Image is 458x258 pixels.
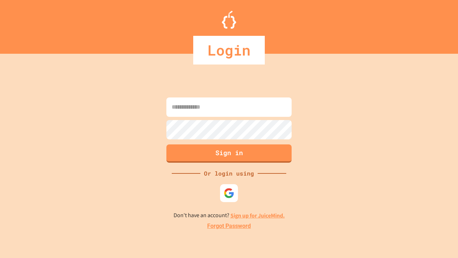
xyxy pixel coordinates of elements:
[224,188,234,199] img: google-icon.svg
[174,211,285,220] p: Don't have an account?
[428,229,451,251] iframe: chat widget
[207,222,251,230] a: Forgot Password
[222,11,236,29] img: Logo.svg
[166,144,292,163] button: Sign in
[200,169,258,178] div: Or login using
[399,198,451,229] iframe: chat widget
[230,212,285,219] a: Sign up for JuiceMind.
[193,36,265,64] div: Login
